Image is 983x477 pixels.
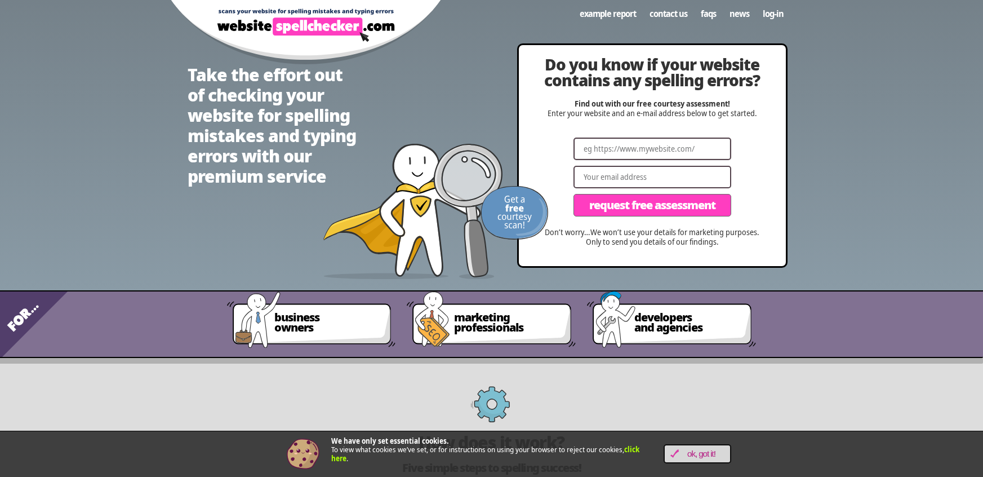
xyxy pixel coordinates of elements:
[441,306,576,352] a: marketingprofessionals
[454,312,562,333] span: marketing professionals
[643,3,694,24] a: Contact us
[331,444,639,463] a: click here
[331,437,647,463] p: To view what cookies we’ve set, or for instructions on using your browser to reject our cookies, .
[573,166,731,188] input: Your email address
[541,56,763,88] h2: Do you know if your website contains any spelling errors?
[541,99,763,118] p: Enter your website and an e-mail address below to get started.
[664,444,731,463] a: OK, Got it!
[274,312,382,333] span: business owners
[541,228,763,247] p: Don’t worry…We won’t use your details for marketing purposes. Only to send you details of our fin...
[573,194,731,217] button: Request Free Assessment
[723,3,756,24] a: News
[694,3,723,24] a: FAQs
[573,138,731,160] input: eg https://www.mywebsite.com/
[679,449,724,459] span: OK, Got it!
[331,436,449,446] strong: We have only set essential cookies.
[286,437,320,471] img: Cookie
[323,144,503,279] img: website spellchecker scans your website looking for spelling mistakes
[634,312,742,333] span: developers and agencies
[188,65,357,187] h1: Take the effort out of checking your website for spelling mistakes and typing errors with our pre...
[589,200,715,211] span: Request Free Assessment
[573,3,643,24] a: Example Report
[261,306,396,352] a: businessowners
[756,3,790,24] a: Log-in
[575,98,730,109] strong: Find out with our free courtesy assessment!
[621,306,756,352] a: developersand agencies
[481,186,548,240] img: Get a FREE courtesy scan!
